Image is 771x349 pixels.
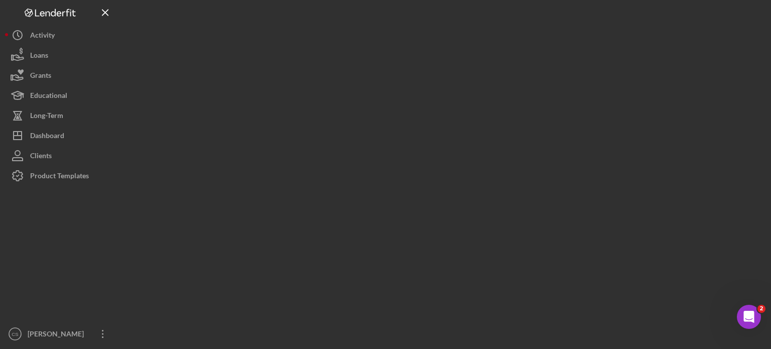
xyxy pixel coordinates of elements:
button: Dashboard [5,126,115,146]
div: Activity [30,25,55,48]
div: Educational [30,85,67,108]
div: Product Templates [30,166,89,188]
div: Clients [30,146,52,168]
div: Grants [30,65,51,88]
text: CS [12,331,18,337]
button: CS[PERSON_NAME] [5,324,115,344]
span: 2 [757,305,765,313]
button: Activity [5,25,115,45]
div: Dashboard [30,126,64,148]
button: Clients [5,146,115,166]
button: Loans [5,45,115,65]
button: Long-Term [5,105,115,126]
iframe: Intercom live chat [737,305,761,329]
div: [PERSON_NAME] [25,324,90,346]
button: Educational [5,85,115,105]
div: Long-Term [30,105,63,128]
button: Grants [5,65,115,85]
button: Product Templates [5,166,115,186]
div: Loans [30,45,48,68]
